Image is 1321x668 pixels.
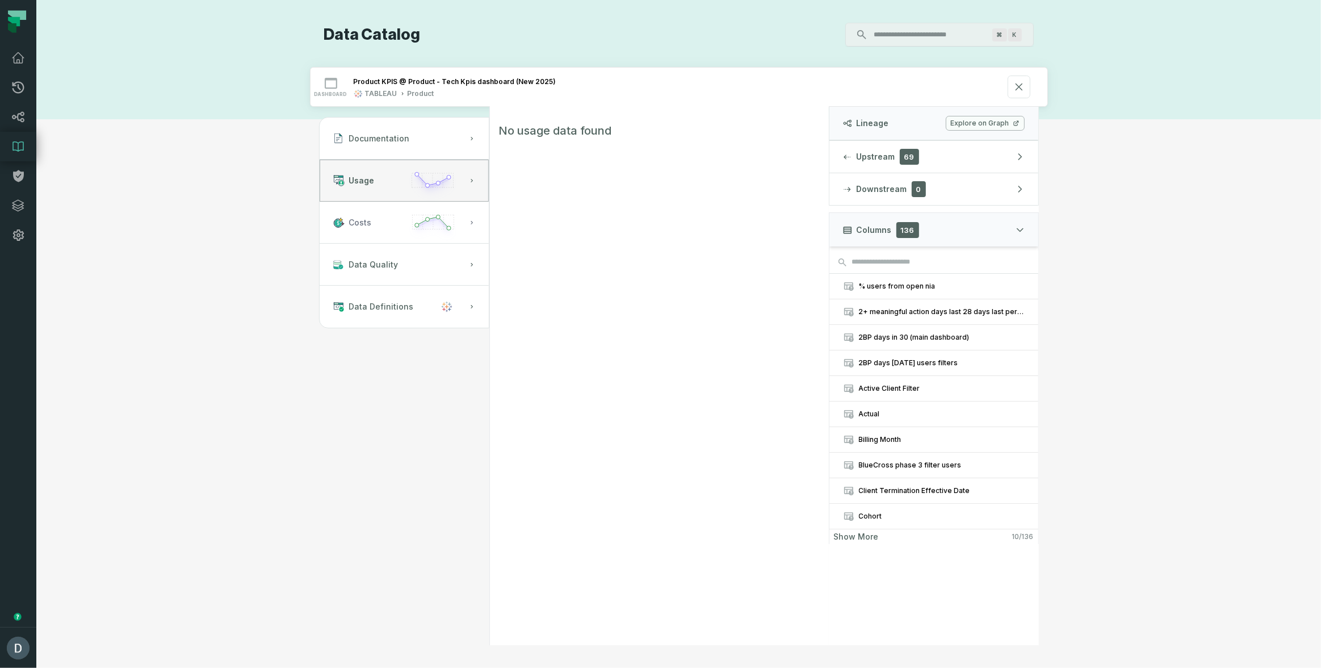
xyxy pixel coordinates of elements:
span: 0 [912,181,926,197]
span: type unknown [843,511,854,522]
button: Client Termination Effective Date [829,478,1038,503]
button: dashboardTABLEAUProduct [311,68,1047,106]
div: Product KPIS @ Product - Tech Kpis dashboard (New 2025) [354,77,556,86]
button: Billing Month [829,427,1038,452]
span: 10 / 136 [1012,532,1034,541]
span: Upstream [857,151,895,162]
div: TABLEAU [365,89,397,98]
span: Press ⌘ + K to focus the search bar [1008,28,1022,41]
button: Columns136 [829,212,1039,247]
div: 2BP days in 30 (main dashboard) [859,333,1025,342]
div: % users from open nia [859,282,1025,291]
span: type unknown [843,408,854,420]
span: type unknown [843,434,854,445]
h1: Data Catalog [324,25,421,45]
a: Explore on Graph [946,116,1025,131]
img: avatar of Daniel Lahyani [7,637,30,659]
span: Costs [349,217,372,228]
span: Downstream [857,183,907,195]
span: type unknown [843,332,854,343]
span: Data Definitions [349,301,414,312]
div: Active Client Filter [859,384,1025,393]
span: 69 [900,149,919,165]
button: Actual [829,402,1038,427]
span: Documentation [349,133,410,144]
button: 2BP days in 30 (main dashboard) [829,325,1038,350]
button: % users from open nia [829,274,1038,299]
div: Client Termination Effective Date [859,486,1025,495]
span: Columns [857,224,892,236]
span: Show more [834,532,879,542]
button: 2+ meaningful action days last 28 days last per month [829,299,1038,324]
button: 2BP days [DATE] users filters [829,350,1038,375]
button: Downstream0 [829,173,1038,205]
div: Tooltip anchor [12,612,23,622]
span: dashboard [314,91,347,97]
span: type unknown [843,460,854,471]
button: Cohort [829,504,1038,529]
span: type unknown [843,306,854,318]
div: No usage data found [499,123,820,139]
button: Active Client Filter [829,376,1038,401]
div: Billing Month [859,435,1025,444]
div: Cohort [859,512,1025,521]
span: type unknown [843,485,854,496]
button: BlueCross phase 3 filter users [829,453,1038,478]
button: Upstream69 [829,141,1038,173]
span: Lineage [857,118,889,129]
span: type unknown [843,383,854,394]
span: 136 [896,222,919,238]
span: Usage [349,175,375,186]
div: 2+ meaningful action days last 28 days last per month [859,307,1025,316]
button: Show more10/136 [829,529,1038,544]
span: 2BP days in 30 days users filters [859,358,1025,368]
span: Data Quality [349,259,399,270]
span: type unknown [843,281,854,292]
div: 2BP days [DATE] users filters [859,358,1025,368]
div: Product [408,89,434,98]
div: Actual [859,410,1025,419]
div: BlueCross phase 3 filter users [859,461,1025,470]
span: Press ⌘ + K to focus the search bar [992,28,1007,41]
span: type unknown [843,357,854,369]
